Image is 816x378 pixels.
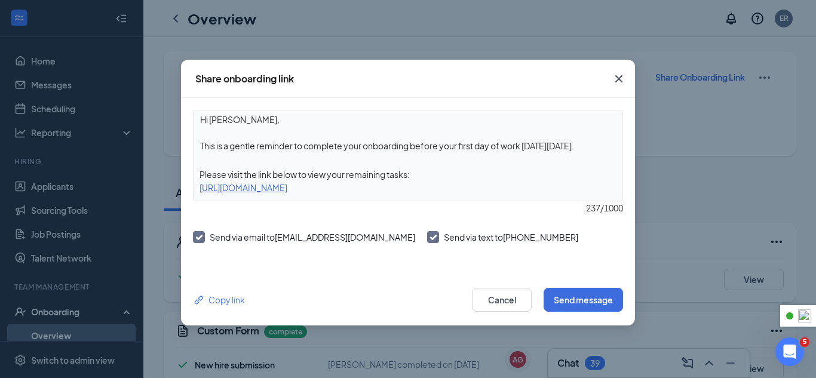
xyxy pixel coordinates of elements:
iframe: Intercom live chat [775,337,804,366]
svg: Link [193,294,205,306]
div: Share onboarding link [195,72,294,85]
button: Send message [544,288,623,312]
button: Cancel [472,288,532,312]
div: [URL][DOMAIN_NAME] [194,181,622,194]
span: Send via text to [PHONE_NUMBER] [444,232,578,242]
button: Close [603,60,635,98]
span: Send via email to [EMAIL_ADDRESS][DOMAIN_NAME] [210,232,415,242]
div: Copy link [193,293,245,306]
span: 5 [800,337,809,347]
textarea: Hi [PERSON_NAME], This is a gentle reminder to complete your onboarding before your first day of ... [194,110,622,155]
svg: Cross [612,72,626,86]
div: 237 / 1000 [193,201,623,214]
div: Please visit the link below to view your remaining tasks: [194,168,622,181]
button: Link Copy link [193,293,245,306]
